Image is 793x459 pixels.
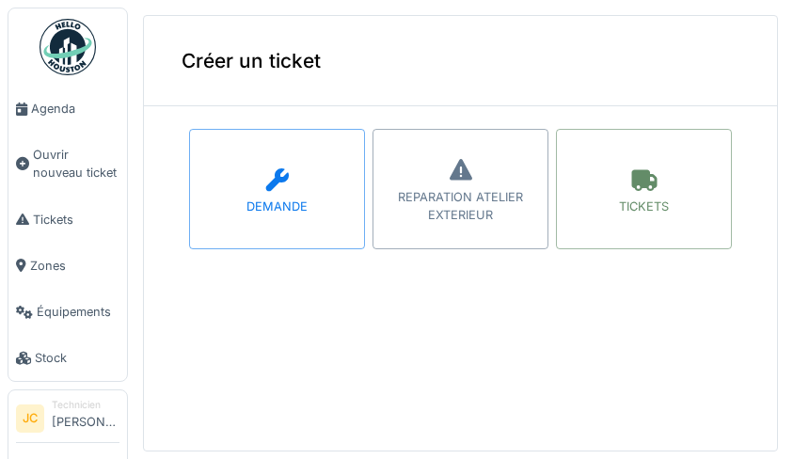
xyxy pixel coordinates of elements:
span: Stock [35,349,119,367]
a: Tickets [8,197,127,243]
span: Agenda [31,100,119,118]
span: Équipements [37,303,119,321]
a: Ouvrir nouveau ticket [8,132,127,196]
li: JC [16,404,44,433]
a: Équipements [8,289,127,335]
li: [PERSON_NAME] [52,398,119,438]
span: Ouvrir nouveau ticket [33,146,119,182]
div: REPARATION ATELIER EXTERIEUR [373,188,547,224]
div: TICKETS [619,198,669,215]
div: Créer un ticket [144,16,777,106]
a: Agenda [8,86,127,132]
span: Zones [30,257,119,275]
a: Stock [8,335,127,381]
img: Badge_color-CXgf-gQk.svg [40,19,96,75]
div: DEMANDE [246,198,308,215]
span: Tickets [33,211,119,229]
div: Technicien [52,398,119,412]
a: Zones [8,243,127,289]
a: JC Technicien[PERSON_NAME] [16,398,119,443]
